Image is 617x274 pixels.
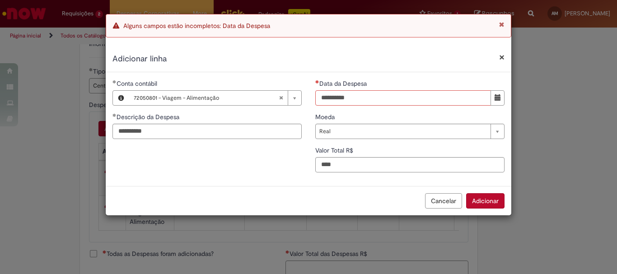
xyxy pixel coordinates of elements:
[129,91,301,105] a: 72050801 - Viagem - AlimentaçãoLimpar campo Conta contábil
[491,90,505,106] button: Mostrar calendário para Data da Despesa
[315,80,319,84] span: Necessários
[117,113,181,121] span: Descrição da Despesa
[112,124,302,139] input: Descrição da Despesa
[319,124,486,139] span: Real
[315,146,355,154] span: Valor Total R$
[274,91,288,105] abbr: Limpar campo Conta contábil
[315,113,337,121] span: Moeda
[466,193,505,209] button: Adicionar
[113,91,129,105] button: Conta contábil, Visualizar este registro 72050801 - Viagem - Alimentação
[425,193,462,209] button: Cancelar
[315,157,505,172] input: Valor Total R$
[117,79,159,88] span: Necessários - Conta contábil
[134,91,279,105] span: 72050801 - Viagem - Alimentação
[112,53,505,65] h2: Adicionar linha
[499,21,504,28] button: Fechar Notificação
[112,80,117,84] span: Obrigatório Preenchido
[123,22,270,30] span: Alguns campos estão incompletos: Data da Despesa
[319,79,369,88] span: Data da Despesa
[499,52,505,62] button: Fechar modal
[315,90,491,106] input: Data da Despesa
[112,113,117,117] span: Obrigatório Preenchido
